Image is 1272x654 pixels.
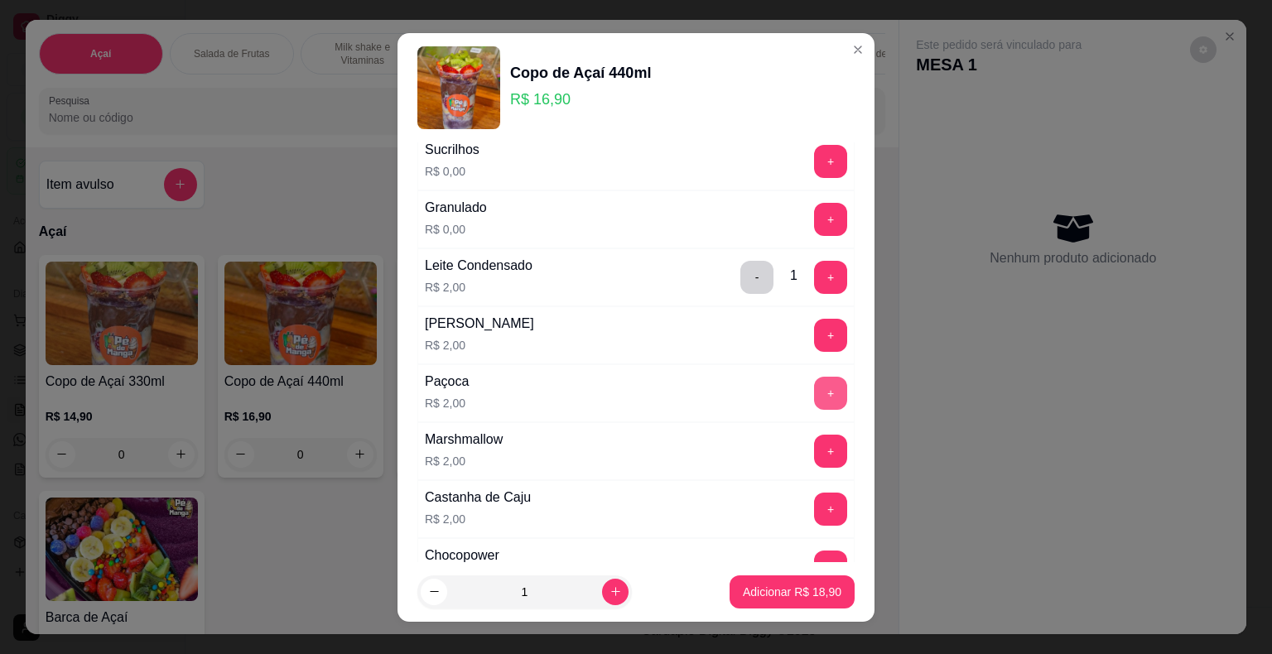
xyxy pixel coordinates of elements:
div: 1 [790,266,797,286]
button: add [814,493,847,526]
button: add [814,435,847,468]
button: add [814,377,847,410]
div: Copo de Açaí 440ml [510,61,651,84]
button: decrease-product-quantity [421,579,447,605]
div: Leite Condensado [425,256,532,276]
button: delete [740,261,773,294]
p: R$ 0,00 [425,163,479,180]
p: R$ 2,00 [425,337,534,353]
button: Adicionar R$ 18,90 [730,575,855,608]
button: add [814,145,847,178]
p: R$ 2,00 [425,395,469,411]
p: R$ 0,00 [425,221,487,238]
button: add [814,551,847,584]
div: Granulado [425,198,487,218]
p: Adicionar R$ 18,90 [743,584,841,600]
button: increase-product-quantity [602,579,629,605]
div: Paçoca [425,372,469,392]
p: R$ 2,00 [425,453,503,469]
button: add [814,203,847,236]
div: Sucrilhos [425,140,479,160]
button: add [814,261,847,294]
div: Chocopower [425,546,499,565]
p: R$ 2,00 [425,511,531,527]
img: product-image [417,46,500,129]
button: Close [845,36,871,63]
div: Marshmallow [425,430,503,450]
p: R$ 2,00 [425,279,532,296]
div: [PERSON_NAME] [425,314,534,334]
div: Castanha de Caju [425,488,531,507]
button: add [814,319,847,352]
p: R$ 16,90 [510,88,651,111]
